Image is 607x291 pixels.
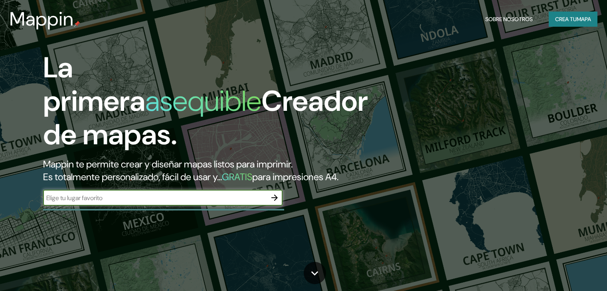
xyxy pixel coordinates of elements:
[549,12,597,27] button: Crea tumapa
[145,83,261,120] font: asequible
[10,6,74,31] font: Mappin
[252,171,338,183] font: para impresiones A4.
[43,193,267,203] input: Elige tu lugar favorito
[43,83,368,153] font: Creador de mapas.
[43,158,293,170] font: Mappin te permite crear y diseñar mapas listos para imprimir.
[74,21,80,27] img: pin de mapeo
[43,171,222,183] font: Es totalmente personalizado, fácil de usar y...
[222,171,252,183] font: GRATIS
[555,16,577,23] font: Crea tu
[485,16,533,23] font: Sobre nosotros
[577,16,591,23] font: mapa
[43,49,145,120] font: La primera
[482,12,536,27] button: Sobre nosotros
